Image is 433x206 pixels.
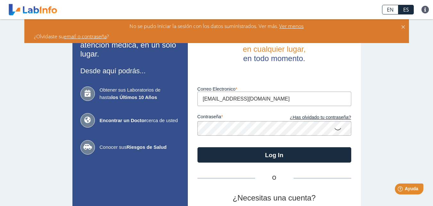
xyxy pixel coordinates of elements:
[278,22,304,30] span: Ver menos
[274,114,351,121] a: ¿Has olvidado tu contraseña?
[197,147,351,163] button: Log In
[34,33,109,40] span: ¿Olvidaste su ?
[197,86,351,92] label: Correo Electronico
[382,5,398,14] a: EN
[100,144,180,151] span: Conocer sus
[111,94,157,100] b: los Últimos 10 Años
[197,193,351,203] h2: ¿Necesitas una cuenta?
[398,5,414,14] a: ES
[127,144,167,150] b: Riesgos de Salud
[243,45,305,53] span: en cualquier lugar,
[100,86,180,101] span: Obtener sus Laboratorios de hasta
[129,22,278,30] span: No se pudo iniciar la sesión con los datos suministrados. Ver más.
[255,174,294,182] span: O
[376,181,426,199] iframe: Help widget launcher
[80,67,180,75] h3: Desde aquí podrás...
[80,31,180,59] h2: Todas sus necesidades de atención médica, en un solo lugar.
[64,33,107,40] a: email o contraseña
[197,114,274,121] label: contraseña
[100,117,180,124] span: cerca de usted
[100,118,146,123] b: Encontrar un Doctor
[243,54,305,63] span: en todo momento.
